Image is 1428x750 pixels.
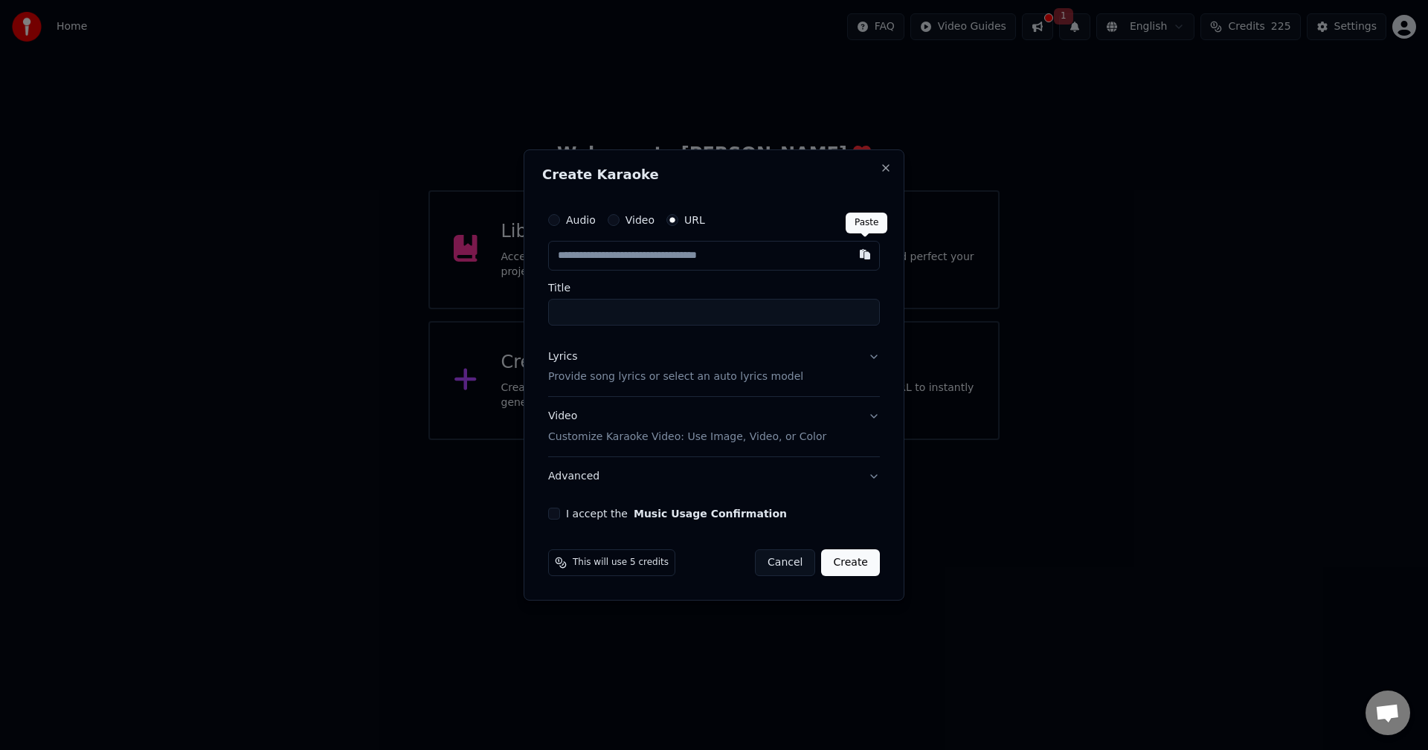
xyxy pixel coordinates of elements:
[548,430,826,444] p: Customize Karaoke Video: Use Image, Video, or Color
[566,215,596,225] label: Audio
[755,549,815,576] button: Cancel
[821,549,880,576] button: Create
[548,337,880,397] button: LyricsProvide song lyrics or select an auto lyrics model
[573,557,669,569] span: This will use 5 credits
[548,410,826,445] div: Video
[548,457,880,496] button: Advanced
[625,215,654,225] label: Video
[548,349,577,364] div: Lyrics
[684,215,705,225] label: URL
[634,508,787,519] button: I accept the
[846,213,887,233] div: Paste
[566,508,787,519] label: I accept the
[548,282,880,293] label: Title
[548,370,803,385] p: Provide song lyrics or select an auto lyrics model
[548,398,880,457] button: VideoCustomize Karaoke Video: Use Image, Video, or Color
[542,168,886,181] h2: Create Karaoke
